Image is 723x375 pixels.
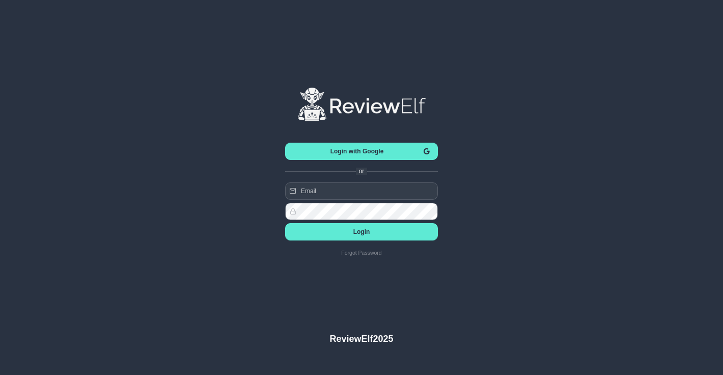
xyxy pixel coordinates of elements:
[285,223,438,240] button: Login
[285,182,438,200] input: Email
[293,148,421,155] span: Login with Google
[293,228,430,235] span: Login
[359,168,365,175] span: or
[329,333,393,344] h4: ReviewElf 2025
[285,143,438,160] button: Login with Google
[296,87,427,123] img: logo
[285,250,438,256] a: Forgot Password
